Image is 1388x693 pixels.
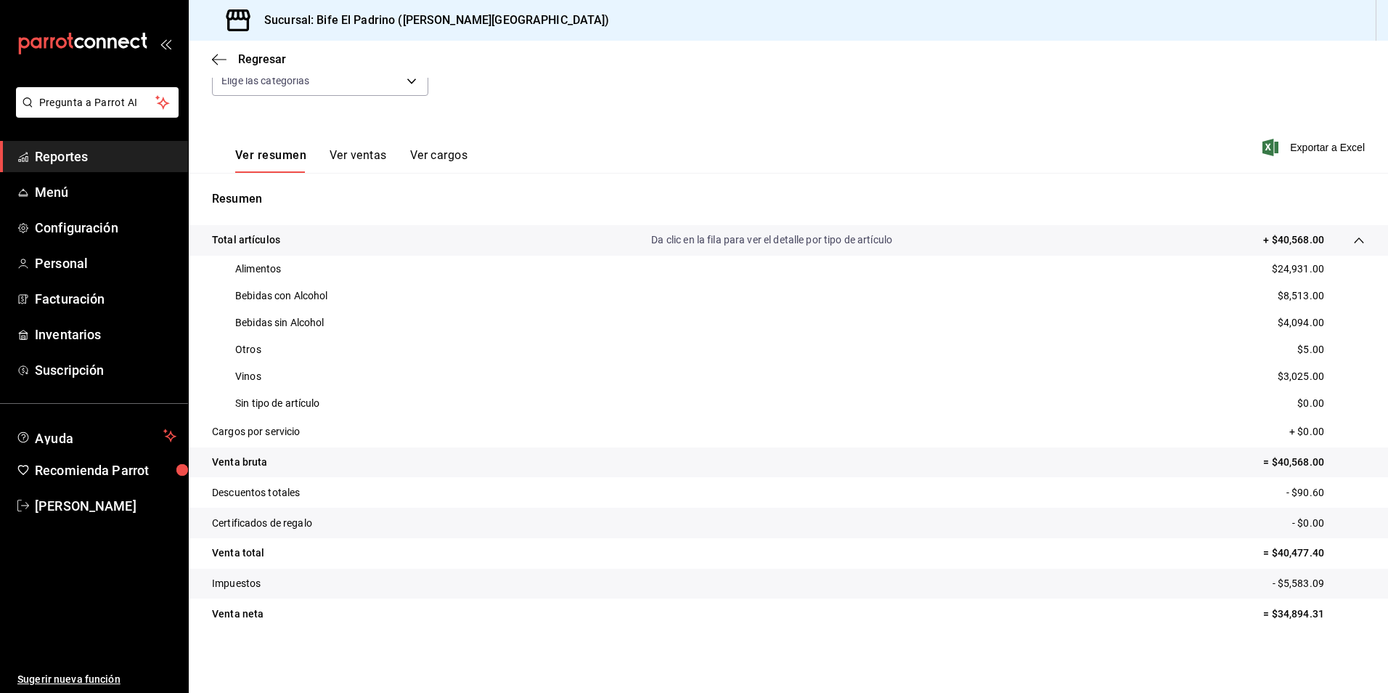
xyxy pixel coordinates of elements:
[221,73,310,88] span: Elige las categorías
[35,360,176,380] span: Suscripción
[17,672,176,687] span: Sugerir nueva función
[1278,288,1324,304] p: $8,513.00
[212,455,267,470] p: Venta bruta
[235,148,306,173] button: Ver resumen
[253,12,610,29] h3: Sucursal: Bife El Padrino ([PERSON_NAME][GEOGRAPHIC_DATA])
[10,105,179,121] a: Pregunta a Parrot AI
[1278,315,1324,331] p: $4,094.00
[651,232,892,248] p: Da clic en la fila para ver el detalle por tipo de artículo
[212,52,286,66] button: Regresar
[1263,455,1365,470] p: = $40,568.00
[35,254,176,273] span: Personal
[330,148,387,173] button: Ver ventas
[235,148,468,173] div: navigation tabs
[35,218,176,238] span: Configuración
[39,95,156,110] span: Pregunta a Parrot AI
[35,289,176,309] span: Facturación
[35,496,176,516] span: [PERSON_NAME]
[1278,369,1324,384] p: $3,025.00
[1272,262,1324,277] p: $24,931.00
[1297,396,1324,411] p: $0.00
[238,52,286,66] span: Regresar
[35,427,158,445] span: Ayuda
[235,342,261,357] p: Otros
[35,147,176,166] span: Reportes
[235,288,328,304] p: Bebidas con Alcohol
[1297,342,1324,357] p: $5.00
[35,461,176,480] span: Recomienda Parrot
[212,576,261,591] p: Impuestos
[1265,139,1365,156] button: Exportar a Excel
[212,516,312,531] p: Certificados de regalo
[1292,516,1365,531] p: - $0.00
[235,369,261,384] p: Vinos
[235,315,324,331] p: Bebidas sin Alcohol
[410,148,468,173] button: Ver cargos
[1263,607,1365,622] p: = $34,894.31
[1263,546,1365,561] p: = $40,477.40
[235,396,320,411] p: Sin tipo de artículo
[35,325,176,344] span: Inventarios
[212,424,301,439] p: Cargos por servicio
[35,182,176,202] span: Menú
[1273,576,1365,591] p: - $5,583.09
[160,38,171,49] button: open_drawer_menu
[1289,424,1365,439] p: + $0.00
[212,546,264,561] p: Venta total
[212,232,280,248] p: Total artículos
[235,262,281,277] p: Alimentos
[16,87,179,118] button: Pregunta a Parrot AI
[212,607,264,622] p: Venta neta
[212,190,1365,208] p: Resumen
[1263,232,1324,248] p: + $40,568.00
[212,485,300,500] p: Descuentos totales
[1286,485,1365,500] p: - $90.60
